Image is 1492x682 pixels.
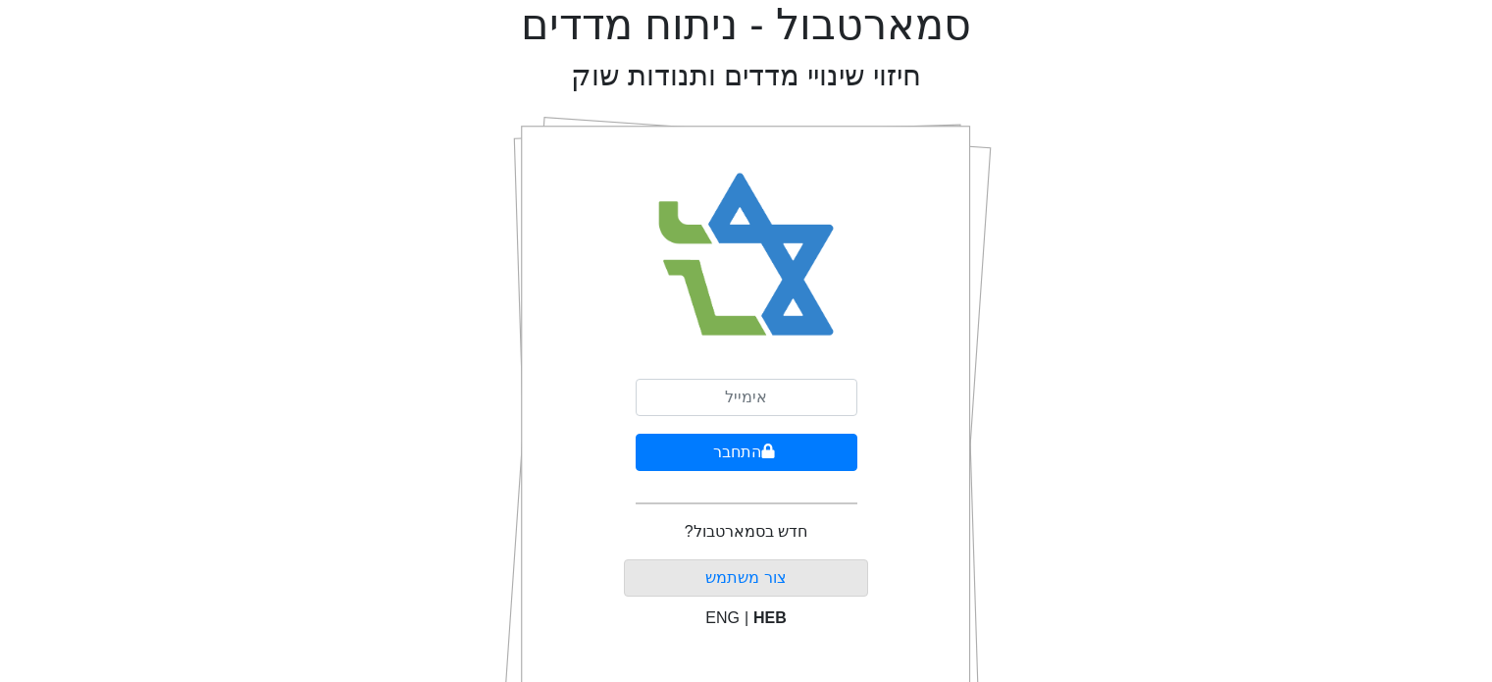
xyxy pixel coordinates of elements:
button: התחבר [636,434,857,471]
h2: חיזוי שינויי מדדים ותנודות שוק [571,59,921,93]
button: צור משתמש [624,559,868,597]
a: צור משתמש [705,569,786,586]
span: | [745,609,748,626]
span: HEB [753,609,787,626]
input: אימייל [636,379,857,416]
span: ENG [705,609,740,626]
p: חדש בסמארטבול? [685,520,807,544]
img: Smart Bull [640,147,852,363]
